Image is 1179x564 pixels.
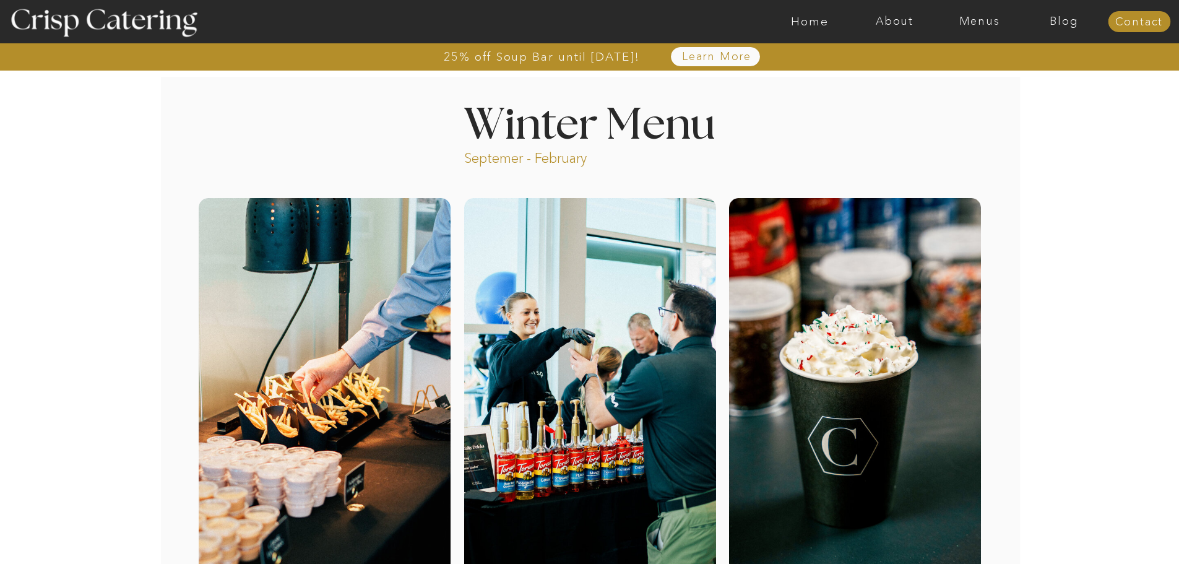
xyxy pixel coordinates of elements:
a: Contact [1108,16,1170,28]
a: Home [767,15,852,28]
iframe: podium webchat widget bubble [1080,502,1179,564]
a: About [852,15,937,28]
h1: Winter Menu [418,104,762,141]
a: Blog [1022,15,1107,28]
a: Menus [937,15,1022,28]
p: Septemer - February [464,149,634,163]
a: 25% off Soup Bar until [DATE]! [399,51,685,63]
a: Learn More [654,51,780,63]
